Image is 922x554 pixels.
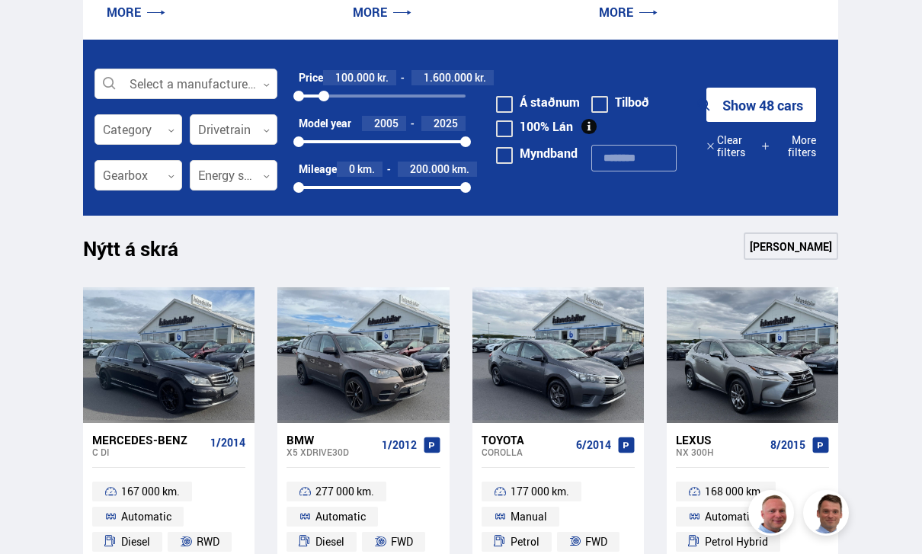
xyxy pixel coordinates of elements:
div: Model year [299,117,351,130]
h1: Nýtt á skrá [83,237,205,269]
div: Price [299,72,323,84]
label: Tilboð [591,96,649,108]
span: kr. [377,72,389,84]
div: BMW [287,433,375,447]
div: Toyota [482,433,570,447]
img: FbJEzSuNWCJXmdc-.webp [805,492,851,538]
span: 177 000 km. [511,482,569,501]
span: Diesel [121,533,150,551]
a: MORE [599,4,658,21]
img: siFngHWaQ9KaOqBr.png [751,492,796,538]
span: 0 [349,162,355,176]
span: km. [452,163,469,175]
div: Corolla [482,447,570,457]
span: 167 000 km. [121,482,180,501]
label: Á staðnum [496,96,580,108]
a: MORE [353,4,411,21]
span: 277 000 km. [315,482,374,501]
span: km. [357,163,375,175]
div: NX 300H [676,447,764,457]
button: More filters [761,129,816,163]
div: Mercedes-Benz [92,433,204,447]
span: 100.000 [335,70,375,85]
div: C DI [92,447,204,457]
div: Mileage [299,163,337,175]
span: 200.000 [410,162,450,176]
span: kr. [475,72,486,84]
a: MORE [107,4,165,21]
span: 1.600.000 [424,70,472,85]
span: Diesel [315,533,344,551]
span: Automatic [705,508,755,526]
div: X5 XDRIVE30D [287,447,375,457]
button: Opna LiveChat spjallviðmót [12,6,58,52]
span: 8/2015 [770,439,805,451]
span: FWD [585,533,607,551]
span: Automatic [315,508,366,526]
span: 2005 [374,116,399,130]
span: Manual [511,508,547,526]
span: Automatic [121,508,171,526]
span: 2025 [434,116,458,130]
span: RWD [197,533,219,551]
div: Lexus [676,433,764,447]
button: Clear filters [706,129,762,163]
span: FWD [391,533,413,551]
a: [PERSON_NAME] [744,232,838,260]
span: 168 000 km. [705,482,764,501]
span: Petrol [511,533,539,551]
label: 100% Lán [496,120,573,133]
span: 1/2012 [382,439,417,451]
button: Show 48 cars [706,88,816,122]
span: 6/2014 [576,439,611,451]
span: Petrol Hybrid [705,533,768,551]
label: Myndband [496,147,578,159]
span: 1/2014 [210,437,245,449]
